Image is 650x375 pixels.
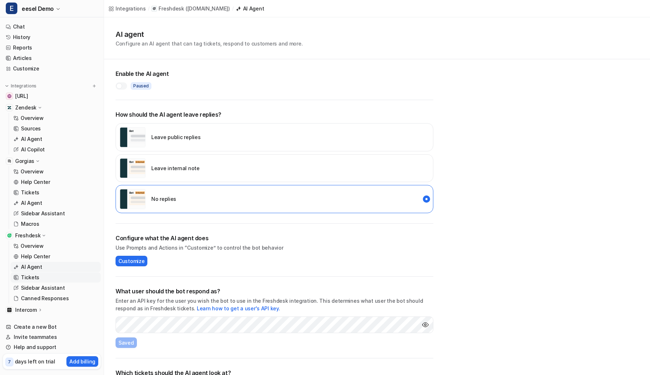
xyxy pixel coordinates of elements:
button: Customize [116,256,147,266]
p: Overview [21,242,44,250]
a: Overview [10,167,101,177]
p: Overview [21,168,44,175]
p: Sidebar Assistant [21,210,65,217]
img: docs.eesel.ai [7,94,12,98]
a: Reports [3,43,101,53]
p: Add billing [69,358,95,365]
span: [URL] [15,92,28,100]
img: Show [422,321,429,328]
span: Saved [118,339,134,346]
p: Freshdesk [15,232,40,239]
p: Tickets [21,274,39,281]
a: Overview [10,241,101,251]
div: disabled [116,185,433,213]
p: Sidebar Assistant [21,284,65,292]
img: user [120,189,146,209]
a: Invite teammates [3,332,101,342]
p: Overview [21,115,44,122]
a: docs.eesel.ai[URL] [3,91,101,101]
img: Intercom [7,308,12,312]
img: user [120,127,146,147]
p: Macros [21,220,39,228]
p: Configure an AI agent that can tag tickets, respond to customers and more. [116,40,303,47]
p: AI Copilot [21,146,45,153]
span: / [148,5,149,12]
p: Help Center [21,253,50,260]
a: Macros [10,219,101,229]
div: internal_reply [116,154,433,182]
img: expand menu [4,83,9,89]
a: AI Agent [236,5,264,12]
p: Tickets [21,189,39,196]
h2: What user should the bot respond as? [116,287,433,296]
a: AI Agent [10,262,101,272]
img: menu_add.svg [92,83,97,89]
a: Sidebar Assistant [10,283,101,293]
span: / [232,5,234,12]
a: Help and support [3,342,101,352]
a: Tickets [10,187,101,198]
a: Integrations [108,5,146,12]
p: AI Agent [21,199,42,207]
p: days left on trial [15,358,55,365]
a: Sources [10,124,101,134]
p: Freshdesk [159,5,184,12]
button: Saved [116,337,137,348]
span: E [6,3,17,14]
a: History [3,32,101,42]
img: user [120,158,146,178]
div: AI Agent [243,5,264,12]
a: Overview [10,113,101,123]
a: Articles [3,53,101,63]
a: Help Center [10,251,101,262]
p: ( [DOMAIN_NAME] ) [186,5,230,12]
div: Integrations [116,5,146,12]
p: Gorgias [15,158,34,165]
p: Leave internal note [151,164,200,172]
p: Integrations [11,83,36,89]
button: Add billing [66,356,98,367]
a: Learn how to get a user's API key. [197,305,280,311]
h1: AI agent [116,29,303,40]
p: 7 [8,359,11,365]
a: AI Agent [10,134,101,144]
a: Create a new Bot [3,322,101,332]
p: AI Agent [21,263,42,271]
p: Enter an API key for the user you wish the bot to use in the Freshdesk integration. This determin... [116,297,433,312]
h2: Enable the AI agent [116,69,433,78]
a: Help Center [10,177,101,187]
p: Intercom [15,306,37,314]
img: Zendesk [7,105,12,110]
button: Integrations [3,82,39,90]
span: Customize [118,257,144,265]
p: AI Agent [21,135,42,143]
img: Freshdesk [7,233,12,238]
p: Leave public replies [151,133,200,141]
a: Chat [3,22,101,32]
p: Help Center [21,178,50,186]
a: Customize [3,64,101,74]
span: eesel Demo [22,4,54,14]
a: AI Agent [10,198,101,208]
a: AI Copilot [10,145,101,155]
p: Use Prompts and Actions in “Customize” to control the bot behavior [116,244,433,251]
div: external_reply [116,123,433,151]
p: Zendesk [15,104,36,111]
a: Freshdesk([DOMAIN_NAME]) [151,5,230,12]
p: Canned Responses [21,295,69,302]
img: Gorgias [7,159,12,163]
h2: Configure what the AI agent does [116,234,433,242]
a: Sidebar Assistant [10,208,101,219]
p: Sources [21,125,41,132]
p: How should the AI agent leave replies? [116,110,433,119]
p: No replies [151,195,176,203]
a: Tickets [10,272,101,283]
a: Canned Responses [10,293,101,303]
span: Paused [131,82,151,90]
button: Show API key [422,321,429,328]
